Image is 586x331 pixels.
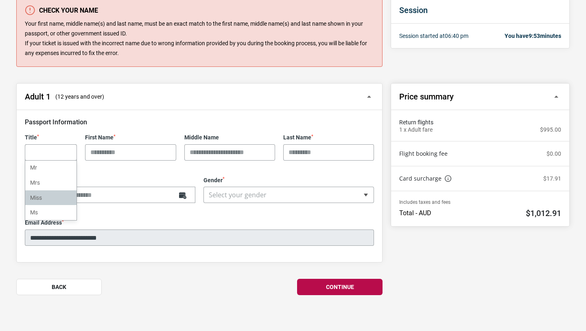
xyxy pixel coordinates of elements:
p: $995.00 [540,126,561,133]
button: Adult 1 (12 years and over) [17,84,382,110]
p: Your first name, middle name(s) and last name, must be an exact match to the first name, middle n... [25,19,374,58]
label: Last Name [283,134,374,141]
label: Gender [203,177,374,184]
span: 06:40 pm [445,33,468,39]
a: Card surcharge [399,174,451,183]
label: Title [25,134,77,141]
p: $0.00 [547,150,561,157]
p: Includes taxes and fees [399,199,561,205]
button: Continue [297,279,383,295]
span: Select your gender [204,187,374,203]
p: $17.91 [543,175,561,182]
label: Date Of Birth [25,177,195,184]
input: Search [25,144,77,161]
span: Return flights [399,118,561,126]
h2: Session [399,5,561,15]
span: Select your gender [209,190,267,199]
p: Session started at [399,32,468,40]
p: 1 x Adult fare [399,126,433,133]
p: Miss [30,194,42,201]
a: Flight booking fee [399,150,448,158]
h3: Check your name [25,5,374,15]
label: First Name [85,134,176,141]
p: Ms [30,209,38,216]
h2: $1,012.91 [526,208,561,218]
p: Mrs [30,179,40,186]
span: Select title [25,144,77,161]
span: Select your gender [203,187,374,203]
h3: Passport Information [25,118,374,126]
p: You have minutes [505,32,561,40]
h2: Price summary [399,92,454,102]
button: Back [16,279,102,295]
span: (12 years and over) [55,93,104,101]
label: Email Address [25,219,374,226]
p: Mr [30,164,37,171]
button: Price summary [391,84,569,110]
p: Total - AUD [399,209,431,217]
h2: Adult 1 [25,92,50,102]
label: Middle Name [184,134,275,141]
span: 9:53 [529,33,540,39]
